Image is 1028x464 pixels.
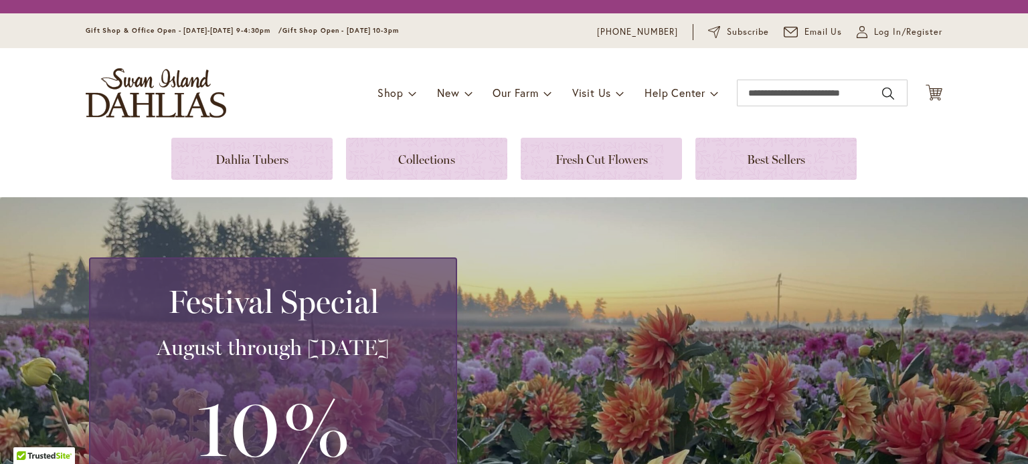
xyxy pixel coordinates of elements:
a: Subscribe [708,25,769,39]
span: Gift Shop Open - [DATE] 10-3pm [282,26,399,35]
button: Search [882,83,894,104]
span: New [437,86,459,100]
h3: August through [DATE] [106,334,440,361]
h2: Festival Special [106,283,440,320]
span: Shop [377,86,404,100]
a: Log In/Register [857,25,942,39]
span: Gift Shop & Office Open - [DATE]-[DATE] 9-4:30pm / [86,26,282,35]
span: Our Farm [493,86,538,100]
a: [PHONE_NUMBER] [597,25,678,39]
a: store logo [86,68,226,118]
span: Visit Us [572,86,611,100]
a: Email Us [784,25,843,39]
span: Help Center [645,86,705,100]
span: Email Us [804,25,843,39]
span: Subscribe [727,25,769,39]
span: Log In/Register [874,25,942,39]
